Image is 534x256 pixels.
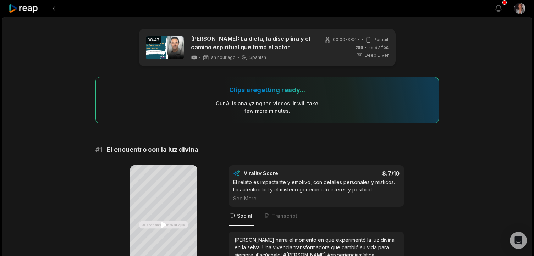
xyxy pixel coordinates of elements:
[510,232,527,249] div: Open Intercom Messenger
[249,55,266,60] span: Spanish
[107,145,198,155] span: El encuentro con la luz divina
[272,212,297,219] span: Transcript
[229,86,305,94] div: Clips are getting ready...
[211,55,236,60] span: an hour ago
[368,44,389,51] span: 29.97
[323,170,400,177] div: 8.7 /10
[374,37,389,43] span: Portrait
[333,37,360,43] span: 00:00 - 38:47
[191,34,313,51] a: [PERSON_NAME]: La dieta, la disciplina y el camino espiritual que tomó el actor
[237,212,252,219] span: Social
[233,178,400,202] div: El relato es impactante y emotivo, con detalles personales y místicos. La autenticidad y el miste...
[365,52,389,59] span: Deep Diver
[229,207,404,226] nav: Tabs
[233,195,400,202] div: See More
[381,45,389,50] span: fps
[95,145,103,155] span: # 1
[244,170,320,177] div: Virality Score
[215,100,319,115] div: Our AI is analyzing the video s . It will take few more minutes.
